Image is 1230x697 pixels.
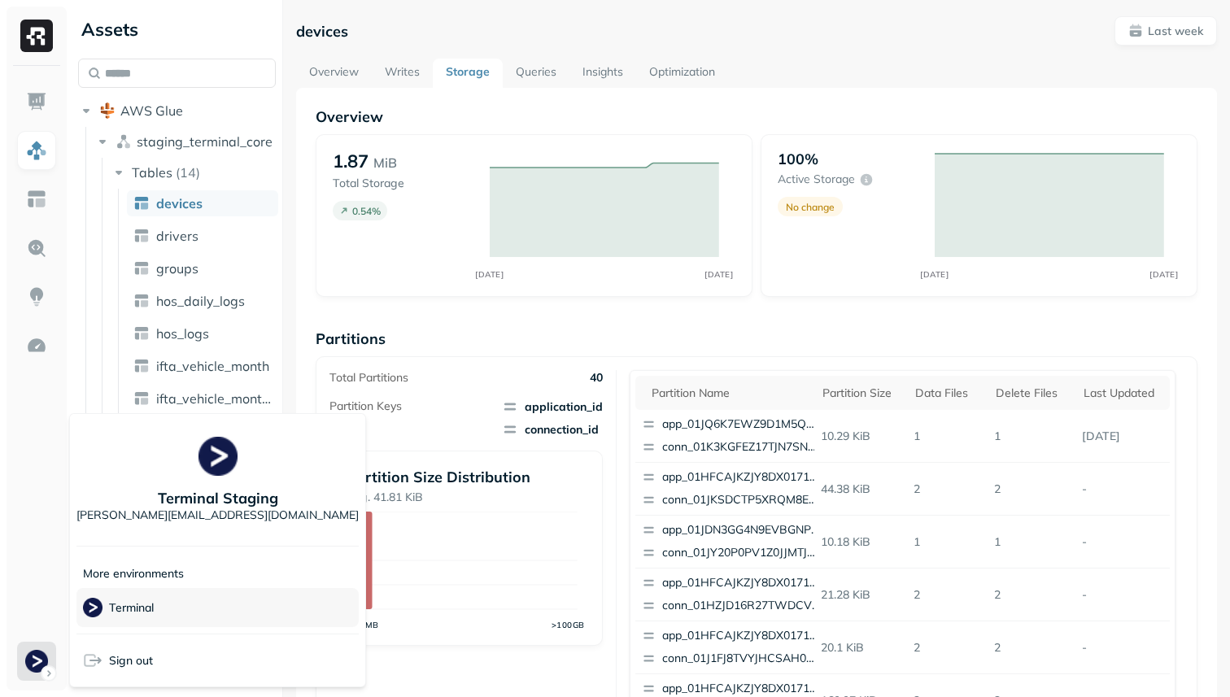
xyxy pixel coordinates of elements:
img: Terminal [83,598,102,617]
img: Terminal Staging [198,437,238,476]
p: Terminal Staging [158,489,278,508]
p: [PERSON_NAME][EMAIL_ADDRESS][DOMAIN_NAME] [76,508,359,523]
p: More environments [83,566,184,582]
span: Sign out [109,653,153,669]
p: Terminal [109,600,154,616]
